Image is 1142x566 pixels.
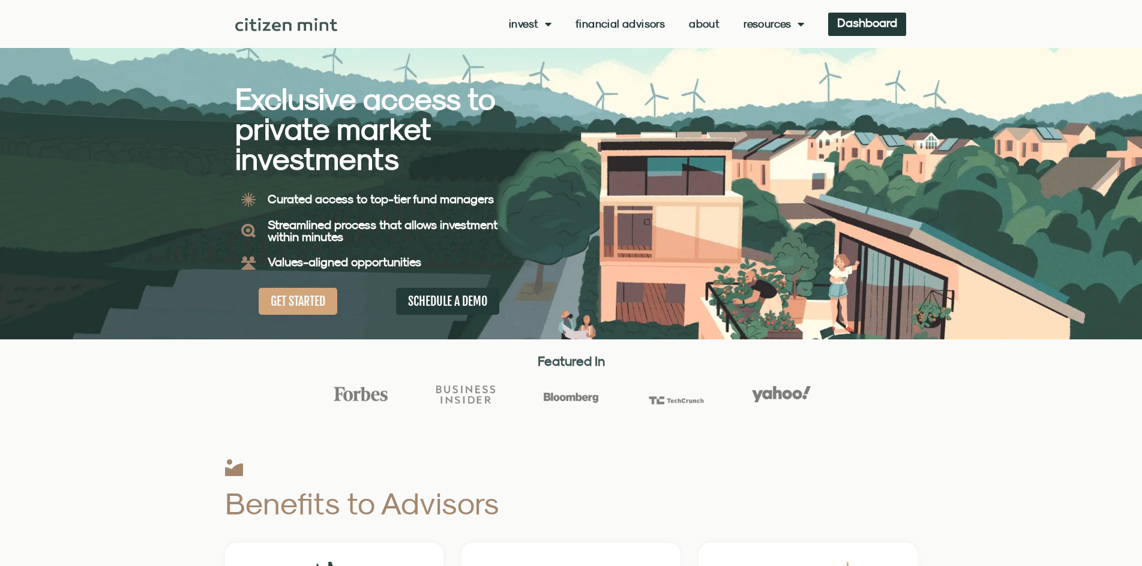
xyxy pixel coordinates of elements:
strong: Featured In [538,353,605,369]
img: Citizen Mint [235,18,338,31]
b: Streamlined process that allows investment within minutes [268,218,497,243]
h2: Benefits to Advisors [225,488,678,519]
span: SCHEDULE A DEMO [408,294,487,309]
img: Forbes Logo [331,386,390,402]
a: Financial Advisors [576,18,665,30]
a: Invest [509,18,551,30]
a: SCHEDULE A DEMO [396,288,499,315]
b: Values-aligned opportunities [268,255,421,269]
a: Dashboard [828,13,906,36]
h2: Exclusive access to private market investments [235,84,529,174]
b: Curated access to top-tier fund managers [268,192,494,206]
a: GET STARTED [259,288,337,315]
nav: Menu [509,18,804,30]
span: GET STARTED [271,294,325,309]
a: About [689,18,720,30]
a: Resources [744,18,804,30]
